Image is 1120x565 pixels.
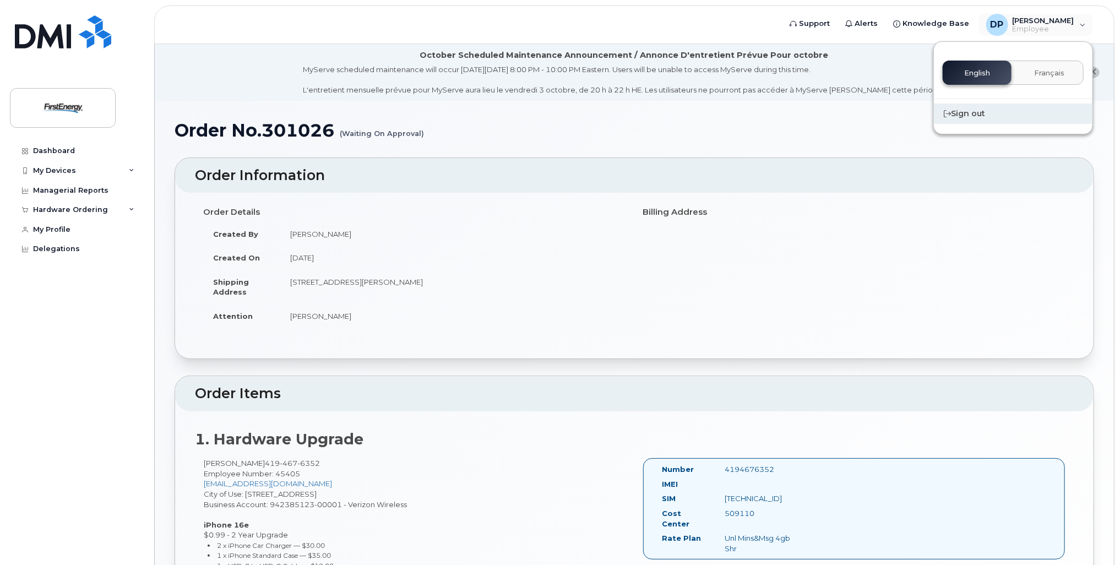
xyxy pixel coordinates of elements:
a: [EMAIL_ADDRESS][DOMAIN_NAME] [204,479,332,488]
small: 2 x iPhone Car Charger — $30.00 [218,541,325,550]
strong: Created On [213,253,260,262]
div: MyServe scheduled maintenance will occur [DATE][DATE] 8:00 PM - 10:00 PM Eastern. Users will be u... [303,64,945,95]
strong: Shipping Address [213,278,249,297]
strong: iPhone 16e [204,520,249,529]
td: [PERSON_NAME] [280,222,626,246]
strong: Attention [213,312,253,320]
div: Unl Mins&Msg 4gb Shr [717,533,805,553]
label: Cost Center [662,508,709,529]
div: Sign out [934,104,1092,124]
iframe: Messenger Launcher [1072,517,1112,557]
td: [STREET_ADDRESS][PERSON_NAME] [280,270,626,304]
td: [DATE] [280,246,626,270]
div: [TECHNICAL_ID] [717,493,805,504]
span: 6352 [297,459,320,468]
h4: Order Details [203,208,626,217]
div: 509110 [717,508,805,519]
span: Employee Number: 45405 [204,469,300,478]
span: 419 [265,459,320,468]
label: Rate Plan [662,533,701,544]
small: (Waiting On Approval) [340,121,424,138]
span: 467 [280,459,297,468]
strong: 1. Hardware Upgrade [195,430,363,448]
td: [PERSON_NAME] [280,304,626,328]
div: October Scheduled Maintenance Announcement / Annonce D'entretient Prévue Pour octobre [420,50,828,61]
small: 1 x iPhone Standard Case — $35.00 [218,551,331,559]
span: Français [1034,69,1064,78]
h2: Order Information [195,168,1074,183]
div: 4194676352 [717,464,805,475]
label: SIM [662,493,676,504]
h4: Billing Address [643,208,1065,217]
h1: Order No.301026 [175,121,1094,140]
label: Number [662,464,694,475]
strong: Created By [213,230,258,238]
label: IMEI [662,479,678,490]
h2: Order Items [195,386,1074,401]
